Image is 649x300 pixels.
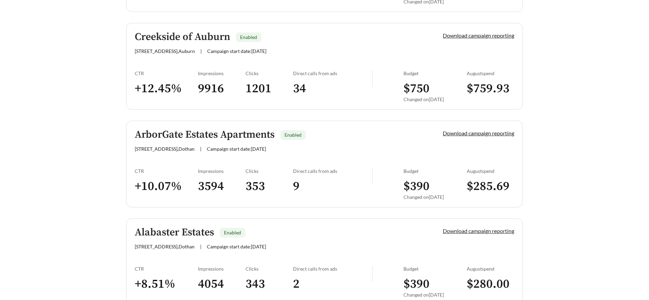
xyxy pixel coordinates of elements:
[403,276,467,292] h3: $ 390
[443,32,514,39] a: Download campaign reporting
[207,146,266,152] span: Campaign start date: [DATE]
[126,121,523,207] a: ArborGate Estates ApartmentsEnabled[STREET_ADDRESS],Dothan|Campaign start date:[DATE]Download cam...
[467,81,514,96] h3: $ 759.93
[293,81,372,96] h3: 34
[135,266,198,272] div: CTR
[246,276,293,292] h3: 343
[135,168,198,174] div: CTR
[467,168,514,174] div: August spend
[135,48,195,54] span: [STREET_ADDRESS] , Auburn
[293,179,372,194] h3: 9
[246,70,293,76] div: Clicks
[200,48,202,54] span: |
[200,244,201,249] span: |
[198,276,246,292] h3: 4054
[135,276,198,292] h3: + 8.51 %
[135,179,198,194] h3: + 10.07 %
[443,228,514,234] a: Download campaign reporting
[240,34,257,40] span: Enabled
[284,132,302,138] span: Enabled
[135,244,195,249] span: [STREET_ADDRESS] , Dothan
[403,266,467,272] div: Budget
[246,266,293,272] div: Clicks
[293,168,372,174] div: Direct calls from ads
[198,168,246,174] div: Impressions
[403,179,467,194] h3: $ 390
[403,70,467,76] div: Budget
[467,70,514,76] div: August spend
[246,168,293,174] div: Clicks
[246,81,293,96] h3: 1201
[135,31,230,43] h5: Creekside of Auburn
[293,276,372,292] h3: 2
[372,70,373,87] img: line
[224,230,241,235] span: Enabled
[467,276,514,292] h3: $ 280.00
[467,179,514,194] h3: $ 285.69
[293,266,372,272] div: Direct calls from ads
[403,292,467,298] div: Changed on [DATE]
[198,81,246,96] h3: 9916
[207,244,266,249] span: Campaign start date: [DATE]
[135,70,198,76] div: CTR
[198,266,246,272] div: Impressions
[200,146,201,152] span: |
[126,23,523,110] a: Creekside of AuburnEnabled[STREET_ADDRESS],Auburn|Campaign start date:[DATE]Download campaign rep...
[403,96,467,102] div: Changed on [DATE]
[372,266,373,282] img: line
[135,129,275,140] h5: ArborGate Estates Apartments
[207,48,266,54] span: Campaign start date: [DATE]
[135,227,214,238] h5: Alabaster Estates
[467,266,514,272] div: August spend
[293,70,372,76] div: Direct calls from ads
[246,179,293,194] h3: 353
[198,179,246,194] h3: 3594
[403,194,467,200] div: Changed on [DATE]
[403,81,467,96] h3: $ 750
[443,130,514,136] a: Download campaign reporting
[135,146,195,152] span: [STREET_ADDRESS] , Dothan
[372,168,373,185] img: line
[403,168,467,174] div: Budget
[198,70,246,76] div: Impressions
[135,81,198,96] h3: + 12.45 %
